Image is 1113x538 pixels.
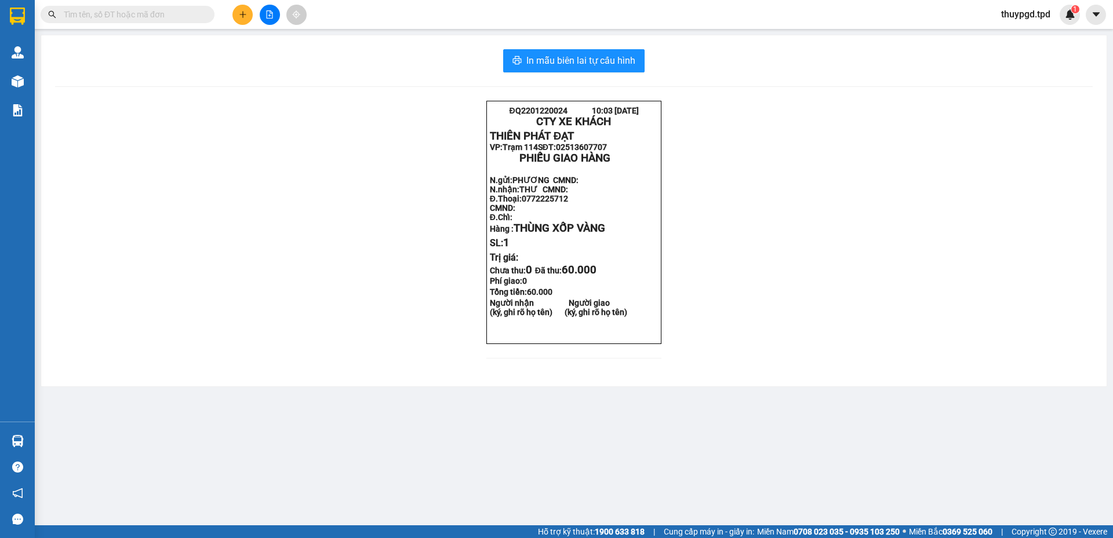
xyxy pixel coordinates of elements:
[12,462,23,473] span: question-circle
[1071,5,1079,13] sup: 1
[514,222,605,235] span: THÙNG XỐP VÀNG
[12,104,24,116] img: solution-icon
[503,142,538,152] span: Trạm 114
[556,142,607,152] span: 02513607707
[490,175,579,185] strong: N.gửi:
[757,525,900,538] span: Miền Nam
[48,10,56,19] span: search
[653,525,655,538] span: |
[1001,525,1003,538] span: |
[903,529,906,534] span: ⚪️
[490,266,596,275] strong: Chưa thu: Đã thu:
[509,106,567,115] span: ĐQ2201220024
[1086,5,1106,25] button: caret-down
[503,49,645,72] button: printerIn mẫu biên lai tự cấu hình
[538,525,645,538] span: Hỗ trợ kỹ thuật:
[522,276,527,286] span: 0
[519,185,568,194] span: THƯ CMND:
[909,525,992,538] span: Miền Bắc
[1065,9,1075,20] img: icon-new-feature
[490,185,568,194] strong: N.nhận:
[12,435,24,447] img: warehouse-icon
[232,5,253,25] button: plus
[265,10,274,19] span: file-add
[490,213,512,222] strong: Đ.Chỉ:
[12,514,23,525] span: message
[490,237,510,248] span: SL:
[490,130,574,142] strong: THIÊN PHÁT ĐẠT
[490,194,568,203] strong: Đ.Thoại:
[490,142,607,152] strong: VP: SĐT:
[992,7,1060,21] span: thuypgd.tpd
[292,10,300,19] span: aim
[490,224,605,233] strong: Hàng :
[536,115,611,128] strong: CTY XE KHÁCH
[260,5,280,25] button: file-add
[490,203,515,213] strong: CMND:
[527,287,552,297] span: 60.000
[64,8,201,21] input: Tìm tên, số ĐT hoặc mã đơn
[12,46,24,58] img: warehouse-icon
[794,527,900,536] strong: 0708 023 035 - 0935 103 250
[490,287,552,297] span: Tổng tiền:
[10,8,25,25] img: logo-vxr
[614,106,639,115] span: [DATE]
[512,56,522,67] span: printer
[490,276,527,286] strong: Phí giao:
[490,298,610,308] strong: Người nhận Người giao
[1091,9,1101,20] span: caret-down
[490,308,627,317] strong: (ký, ghi rõ họ tên) (ký, ghi rõ họ tên)
[286,5,307,25] button: aim
[526,263,532,276] span: 0
[519,152,610,164] span: PHIẾU GIAO HÀNG
[512,175,579,185] span: PHƯƠNG CMND:
[1049,528,1057,536] span: copyright
[239,10,247,19] span: plus
[526,53,635,68] span: In mẫu biên lai tự cấu hình
[522,194,568,203] span: 0772225712
[1073,5,1077,13] span: 1
[595,527,645,536] strong: 1900 633 818
[664,525,754,538] span: Cung cấp máy in - giấy in:
[12,488,23,499] span: notification
[562,263,596,276] span: 60.000
[503,236,510,249] span: 1
[490,252,518,263] span: Trị giá:
[943,527,992,536] strong: 0369 525 060
[592,106,613,115] span: 10:03
[12,75,24,87] img: warehouse-icon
